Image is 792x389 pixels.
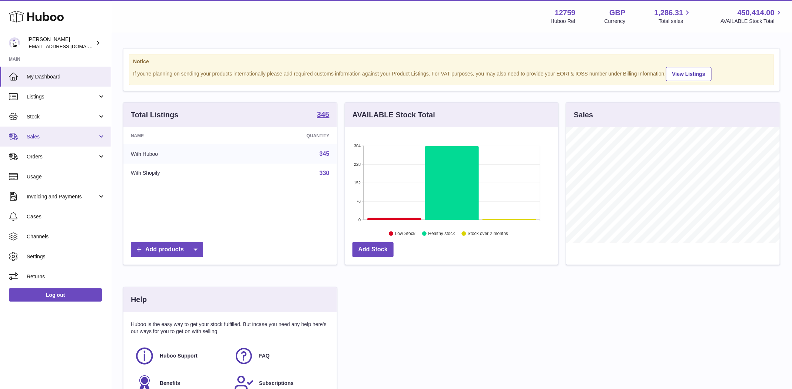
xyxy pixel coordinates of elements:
[468,231,508,237] text: Stock over 2 months
[27,36,94,50] div: [PERSON_NAME]
[27,153,97,160] span: Orders
[259,352,270,359] span: FAQ
[551,18,576,25] div: Huboo Ref
[655,8,692,25] a: 1,286.31 Total sales
[354,162,361,167] text: 228
[160,380,180,387] span: Benefits
[234,346,326,366] a: FAQ
[133,58,770,65] strong: Notice
[27,273,105,280] span: Returns
[720,18,783,25] span: AVAILABLE Stock Total
[317,111,329,118] strong: 345
[319,151,329,157] a: 345
[123,144,238,164] td: With Huboo
[609,8,625,18] strong: GBP
[133,66,770,81] div: If you're planning on sending your products internationally please add required customs informati...
[131,242,203,257] a: Add products
[604,18,626,25] div: Currency
[27,253,105,260] span: Settings
[428,231,455,237] text: Healthy stock
[27,43,109,49] span: [EMAIL_ADDRESS][DOMAIN_NAME]
[27,193,97,200] span: Invoicing and Payments
[352,242,394,257] a: Add Stock
[319,170,329,176] a: 330
[135,346,226,366] a: Huboo Support
[131,321,329,335] p: Huboo is the easy way to get your stock fulfilled. But incase you need any help here's our ways f...
[666,67,712,81] a: View Listings
[27,133,97,140] span: Sales
[354,144,361,148] text: 304
[655,8,683,18] span: 1,286.31
[131,110,179,120] h3: Total Listings
[123,127,238,144] th: Name
[354,181,361,185] text: 152
[358,218,361,222] text: 0
[9,288,102,302] a: Log out
[238,127,337,144] th: Quantity
[356,199,361,204] text: 76
[352,110,435,120] h3: AVAILABLE Stock Total
[574,110,593,120] h3: Sales
[659,18,692,25] span: Total sales
[555,8,576,18] strong: 12759
[123,164,238,183] td: With Shopify
[27,213,105,220] span: Cases
[395,231,416,237] text: Low Stock
[27,233,105,240] span: Channels
[720,8,783,25] a: 450,414.00 AVAILABLE Stock Total
[27,173,105,180] span: Usage
[160,352,198,359] span: Huboo Support
[738,8,775,18] span: 450,414.00
[317,111,329,120] a: 345
[27,93,97,100] span: Listings
[9,37,20,48] img: sofiapanwar@unndr.com
[27,113,97,120] span: Stock
[131,295,147,305] h3: Help
[259,380,294,387] span: Subscriptions
[27,73,105,80] span: My Dashboard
